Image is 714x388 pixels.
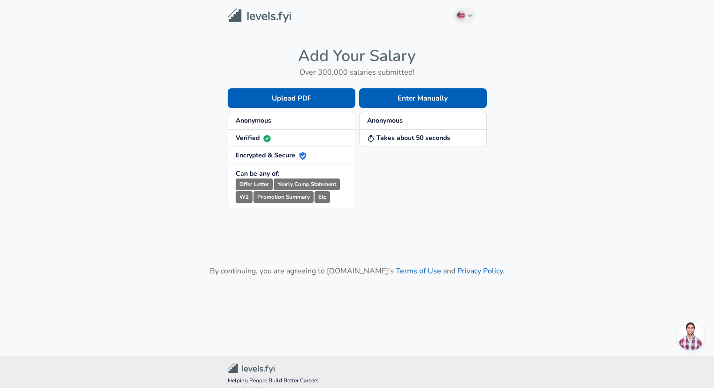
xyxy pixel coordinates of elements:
[367,116,403,125] strong: Anonymous
[274,178,340,190] small: Yearly Comp Statement
[677,322,705,350] div: Open chat
[228,46,487,66] h4: Add Your Salary
[228,88,355,108] button: Upload PDF
[228,363,275,374] img: Levels.fyi Community
[367,133,450,142] strong: Takes about 50 seconds
[228,8,291,23] img: Levels.fyi
[396,266,441,276] a: Terms of Use
[457,266,503,276] a: Privacy Policy
[315,191,330,203] small: Etc
[253,191,314,203] small: Promotion Summary
[236,133,271,142] strong: Verified
[236,178,273,190] small: Offer Letter
[359,88,487,108] button: Enter Manually
[236,151,307,160] strong: Encrypted & Secure
[453,8,476,23] button: English (US)
[228,376,487,386] span: Helping People Build Better Careers
[228,66,487,79] h6: Over 300,000 salaries submitted!
[236,116,271,125] strong: Anonymous
[457,12,465,19] img: English (US)
[236,191,253,203] small: W2
[236,169,279,178] strong: Can be any of:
